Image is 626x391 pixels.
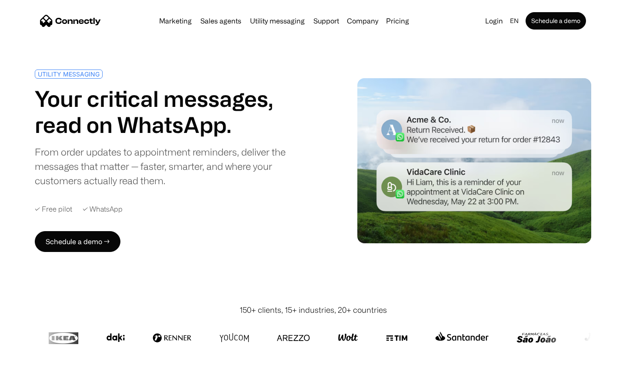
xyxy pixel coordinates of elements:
div: 150+ clients, 15+ industries, 20+ countries [240,304,387,316]
a: Support [310,17,343,24]
ul: Language list [17,376,52,388]
a: Sales agents [197,17,245,24]
a: Utility messaging [246,17,308,24]
h1: Your critical messages, read on WhatsApp. [35,86,310,138]
div: en [510,15,519,27]
aside: Language selected: English [9,375,52,388]
a: Marketing [156,17,195,24]
a: Schedule a demo → [35,231,120,252]
div: ✓ WhatsApp [83,205,123,213]
div: ✓ Free pilot [35,205,72,213]
a: Schedule a demo [526,12,586,30]
div: Company [347,15,378,27]
a: Login [482,15,506,27]
div: From order updates to appointment reminders, deliver the messages that matter — faster, smarter, ... [35,145,310,188]
a: Pricing [383,17,413,24]
div: UTILITY MESSAGING [38,71,100,77]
